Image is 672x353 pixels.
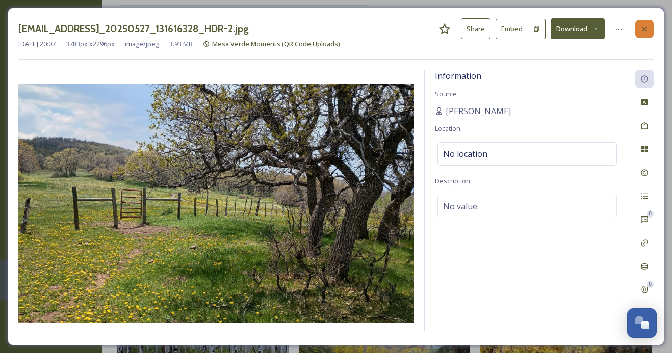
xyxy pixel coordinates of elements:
[125,39,159,49] span: image/jpeg
[443,200,479,212] span: No value.
[435,89,457,98] span: Source
[627,308,657,338] button: Open Chat
[66,39,115,49] span: 3783 px x 2296 px
[443,148,487,160] span: No location
[496,19,528,39] button: Embed
[169,39,193,49] span: 3.93 MB
[18,39,56,49] span: [DATE] 20:07
[18,21,249,36] h3: [EMAIL_ADDRESS]_20250527_131616328_HDR~2.jpg
[461,18,490,39] button: Share
[18,84,414,323] img: sunsetdachshunds%40yahoo.com-IMG_20250527_131616328_HDR~2.jpg
[212,39,340,48] span: Mesa Verde Moments (QR Code Uploads)
[647,210,654,218] div: 0
[435,176,470,185] span: Description
[551,18,605,39] button: Download
[647,281,654,288] div: 0
[446,105,511,117] span: [PERSON_NAME]
[435,70,481,82] span: Information
[435,124,460,133] span: Location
